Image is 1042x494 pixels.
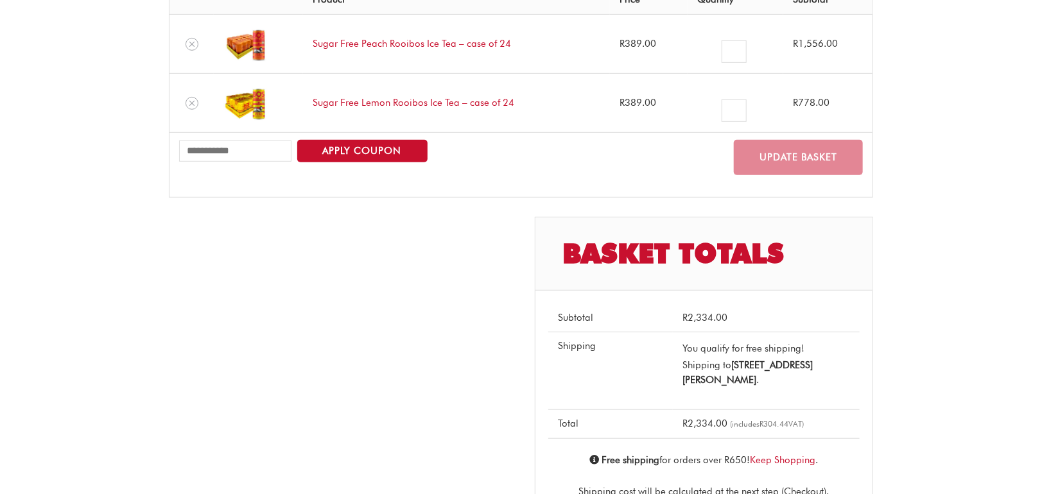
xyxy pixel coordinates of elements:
button: Apply coupon [297,140,428,162]
label: You qualify for free shipping! [682,343,804,354]
span: R [682,418,688,429]
a: Remove Sugar Free Lemon Rooibos Ice Tea - case of 24 from cart [186,97,198,110]
bdi: 389.00 [620,38,656,49]
p: Shipping to . [682,358,850,387]
span: R [620,38,625,49]
th: Subtotal [548,303,673,332]
img: Sugar Free Peach Rooibos Ice Tea - case of 24 [223,22,268,67]
a: Sugar Free Peach Rooibos Ice Tea – case of 24 [313,38,511,49]
input: Product quantity [722,99,747,122]
span: R [760,419,763,429]
span: 304.44 [760,419,788,429]
span: R [682,312,688,323]
bdi: 778.00 [793,97,829,108]
h2: Basket totals [535,217,873,291]
bdi: 389.00 [620,97,656,108]
bdi: 2,334.00 [682,312,727,323]
strong: Free shipping [602,454,660,466]
th: Shipping [548,332,673,409]
img: sugar free lemon rooibos ice tea [223,81,268,126]
span: R [793,38,798,49]
span: R [620,97,625,108]
button: Update basket [734,140,863,175]
a: Sugar Free Lemon Rooibos Ice Tea – case of 24 [313,97,514,108]
bdi: 1,556.00 [793,38,838,49]
p: for orders over R650! . [548,452,860,468]
input: Product quantity [722,40,747,63]
a: Keep Shopping [751,454,816,466]
small: (includes VAT) [730,419,804,429]
span: R [793,97,798,108]
a: Remove Sugar Free Peach Rooibos Ice Tea - case of 24 from cart [186,38,198,51]
th: Total [548,409,673,439]
bdi: 2,334.00 [682,418,727,429]
strong: [STREET_ADDRESS][PERSON_NAME] [682,359,813,386]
